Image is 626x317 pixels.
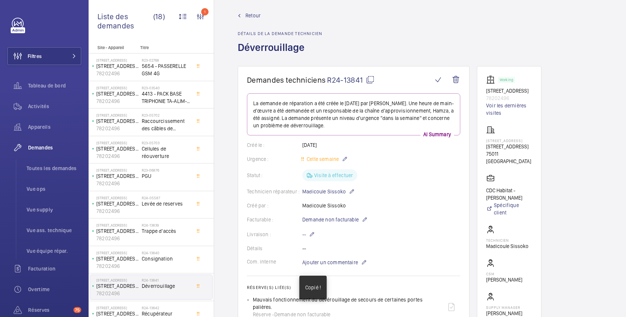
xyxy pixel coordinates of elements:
h2: R23-05702 [142,113,190,117]
h2: R24-13842 [142,306,190,310]
p: Titre [140,45,189,50]
p: [STREET_ADDRESS] [96,278,139,282]
span: Demandes [28,144,81,151]
p: AI Summary [420,131,454,138]
p: Madicoule Sissoko [486,242,529,250]
span: 75 [73,307,81,313]
span: Demandes techniciens [247,75,326,85]
h2: R23-05703 [142,141,190,145]
span: Demande non facturable [302,216,359,223]
h2: R24-13839 [142,223,190,227]
p: 78202496 [96,290,139,297]
p: [STREET_ADDRESS] [96,58,139,62]
span: Appareils [28,123,81,131]
span: Activités [28,103,81,110]
span: Liste des demandes [97,12,153,30]
span: 5654 - PASSERELLE GSM 4G [142,62,190,77]
p: [STREET_ADDRESS] [96,168,139,172]
p: Copié ! [305,284,321,291]
span: Tableau de bord [28,82,81,89]
p: [STREET_ADDRESS] [96,62,139,70]
span: Overtime [28,286,81,293]
span: Consignation [142,255,190,262]
p: [PERSON_NAME] [486,276,522,283]
h2: R23-03540 [142,86,190,90]
span: Raccourcissement des câbles de traction [142,117,190,132]
span: PGU [142,172,190,180]
h2: R23-02768 [142,58,190,62]
p: 78202496 [96,152,139,160]
p: [STREET_ADDRESS] [96,196,139,200]
p: [STREET_ADDRESS] [96,306,139,310]
p: [STREET_ADDRESS] [96,141,139,145]
p: Supply manager [486,305,532,310]
p: [STREET_ADDRESS] [486,87,532,94]
span: Réserves [28,306,70,314]
span: Vue ops [27,185,81,193]
span: Trappe d'accès [142,227,190,235]
span: Vue supply [27,206,81,213]
p: [STREET_ADDRESS] [96,282,139,290]
span: Cellules de réouverture [142,145,190,160]
span: Levée de reserves [142,200,190,207]
img: elevator.svg [486,75,498,84]
p: 75011 [GEOGRAPHIC_DATA] [486,150,532,165]
p: CDC Habitat - [PERSON_NAME] [486,187,532,201]
p: [STREET_ADDRESS] [96,200,139,207]
p: Technicien [486,238,529,242]
p: [STREET_ADDRESS] [96,223,139,227]
p: Madicoule Sissoko [302,187,355,196]
p: Working [500,79,513,81]
span: Cette semaine [305,156,339,162]
h1: Déverrouillage [238,41,322,66]
p: CSM [486,272,522,276]
h2: R24-13840 [142,251,190,255]
p: [STREET_ADDRESS] [96,145,139,152]
span: Filtres [28,52,42,60]
p: [STREET_ADDRESS] [96,172,139,180]
span: Déverrouillage [142,282,190,290]
p: -- [302,230,315,239]
p: [STREET_ADDRESS] [96,251,139,255]
p: [STREET_ADDRESS] [96,117,139,125]
a: Spécifique client [486,201,532,216]
span: 4413 - PACK BASE TRIPHONIE TA-ALIM-CONTROLII-SC [142,90,190,105]
p: [STREET_ADDRESS] [486,138,532,143]
p: 78202496 [96,235,139,242]
p: 78202496 [96,262,139,270]
p: Site - Appareil [89,45,137,50]
p: 78202496 [96,97,139,105]
h2: Réserve(s) liée(s) [247,285,460,290]
span: Vue ass. technique [27,227,81,234]
p: [STREET_ADDRESS] [96,255,139,262]
h2: R24-13841 [142,278,190,282]
p: [STREET_ADDRESS] [96,90,139,97]
span: Facturation [28,265,81,272]
p: 78202496 [96,180,139,187]
p: 78202496 [96,70,139,77]
p: 78202496 [486,94,532,102]
p: 78202496 [96,125,139,132]
span: Retour [245,12,261,19]
h2: Détails de la demande technicien [238,31,322,36]
p: [STREET_ADDRESS] [96,113,139,117]
button: Filtres [7,47,81,65]
p: La demande de réparation a été créée le [DATE] par [PERSON_NAME]. Une heure de main-d'œuvre a été... [253,100,454,129]
span: Toutes les demandes [27,165,81,172]
a: Voir les dernières visites [486,102,532,117]
span: Vue équipe répar. [27,247,81,255]
h2: R24-05587 [142,196,190,200]
p: 78202496 [96,207,139,215]
span: R24-13841 [327,75,375,85]
p: [STREET_ADDRESS] [486,143,532,150]
p: [STREET_ADDRESS] [96,227,139,235]
h2: R23-06876 [142,168,190,172]
p: [STREET_ADDRESS] [96,86,139,90]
